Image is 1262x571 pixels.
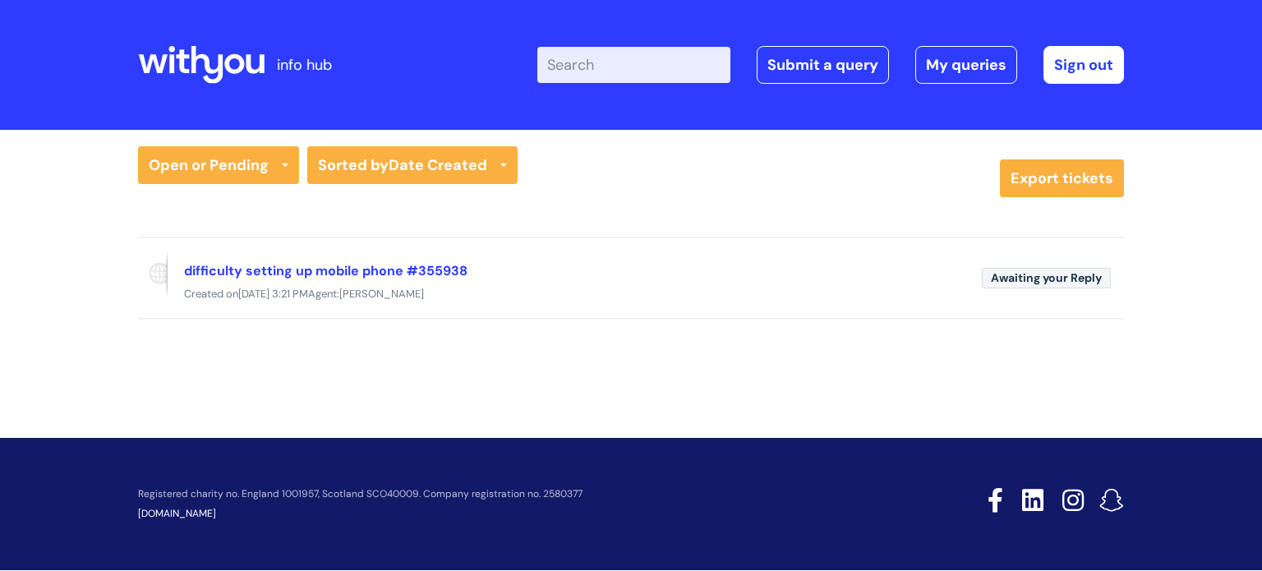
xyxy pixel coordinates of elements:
a: Sorted byDate Created [307,146,518,184]
p: info hub [277,52,332,78]
div: Created on Agent: [138,284,1124,305]
div: | - [537,46,1124,84]
span: [PERSON_NAME] [339,287,424,301]
a: [DOMAIN_NAME] [138,507,216,520]
span: Awaiting your Reply [982,268,1111,288]
b: Date Created [389,155,487,175]
a: Sign out [1043,46,1124,84]
a: Submit a query [757,46,889,84]
a: Open or Pending [138,146,299,184]
a: difficulty setting up mobile phone #355938 [184,262,467,279]
input: Search [537,47,730,83]
a: Export tickets [1000,159,1124,197]
a: My queries [915,46,1017,84]
span: Reported via portal [138,251,168,297]
p: Registered charity no. England 1001957, Scotland SCO40009. Company registration no. 2580377 [138,489,871,500]
span: [DATE] 3:21 PM [238,287,308,301]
